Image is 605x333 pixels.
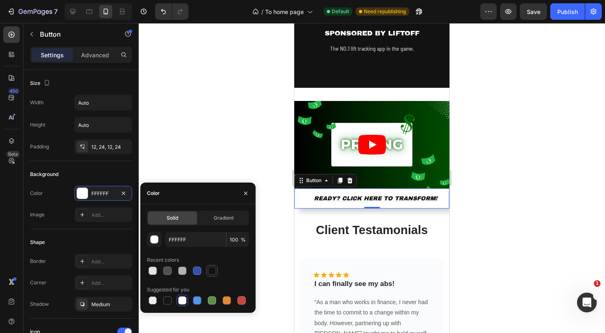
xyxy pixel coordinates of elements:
span: To home page [265,7,304,16]
span: Default [332,8,349,15]
div: Recent colors [147,256,179,264]
div: Border [30,258,46,265]
div: Height [30,121,45,129]
div: FFFFFF [91,190,115,197]
div: Padding [30,143,49,150]
span: Save [527,8,540,15]
span: Solid [167,214,178,222]
span: Need republishing [364,8,406,15]
input: Auto [75,95,132,110]
span: % [241,236,246,244]
iframe: Intercom live chat [577,293,597,312]
div: Shape [30,239,45,246]
div: Beta [6,151,20,157]
div: Width [30,99,44,106]
input: Eg: FFFFFF [165,232,226,247]
span: 1 [594,280,600,287]
div: Add... [91,258,130,265]
div: Shadow [30,300,49,308]
div: Add... [91,279,130,287]
div: Image [30,211,44,218]
p: 7 [54,7,58,16]
div: 12, 24, 12, 24 [91,143,130,151]
div: Size [30,78,52,89]
iframe: Design area [294,23,449,333]
div: Undo/Redo [155,3,188,20]
div: Add... [91,211,130,219]
p: Button [40,29,110,39]
div: Medium [91,301,130,308]
p: Advanced [81,51,109,59]
button: 7 [3,3,61,20]
div: Color [30,190,43,197]
button: Save [520,3,547,20]
span: / [261,7,263,16]
button: Publish [550,3,585,20]
span: Gradient [214,214,234,222]
input: Auto [75,117,132,132]
div: 450 [8,88,20,94]
p: Settings [41,51,64,59]
div: Suggested for you [147,286,189,293]
div: Corner [30,279,47,286]
div: Publish [557,7,578,16]
div: Color [147,190,160,197]
div: Background [30,171,58,178]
